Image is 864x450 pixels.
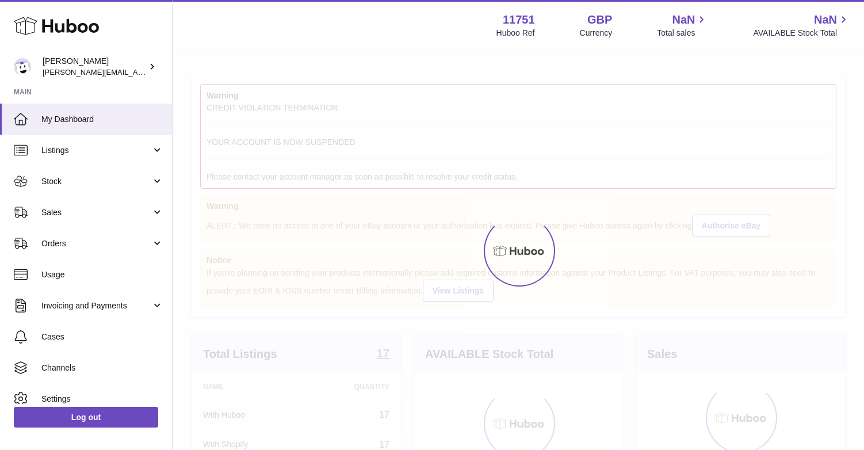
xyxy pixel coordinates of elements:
span: NaN [814,12,837,28]
span: Cases [41,331,163,342]
strong: GBP [587,12,612,28]
span: Usage [41,269,163,280]
span: Settings [41,394,163,405]
span: Invoicing and Payments [41,300,151,311]
div: [PERSON_NAME] [43,56,146,78]
a: Log out [14,407,158,428]
span: NaN [672,12,695,28]
a: NaN Total sales [657,12,708,39]
span: Orders [41,238,151,249]
span: AVAILABLE Stock Total [753,28,850,39]
span: [PERSON_NAME][EMAIL_ADDRESS][DOMAIN_NAME] [43,67,231,77]
img: vamsi@cannacares.co.uk [14,58,31,75]
div: Currency [580,28,613,39]
span: My Dashboard [41,114,163,125]
strong: 11751 [503,12,535,28]
div: Huboo Ref [496,28,535,39]
span: Sales [41,207,151,218]
a: NaN AVAILABLE Stock Total [753,12,850,39]
span: Channels [41,363,163,373]
span: Stock [41,176,151,187]
span: Listings [41,145,151,156]
span: Total sales [657,28,708,39]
